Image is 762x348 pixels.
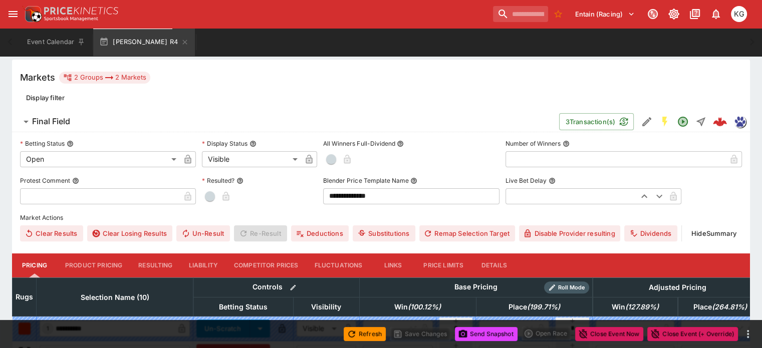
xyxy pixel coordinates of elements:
[682,301,758,313] span: excl. Emergencies (264.81%)
[505,176,547,185] p: Live Bet Delay
[57,253,130,277] button: Product Pricing
[559,113,634,130] button: 3Transaction(s)
[471,253,517,277] button: Details
[707,5,725,23] button: Notifications
[686,225,742,241] button: HideSummary
[455,327,518,341] button: Send Snapshot
[638,113,656,131] button: Edit Detail
[549,177,556,184] button: Live Bet Delay
[624,225,677,241] button: Dividends
[12,112,559,132] button: Final Field
[527,301,560,313] em: ( 199.71 %)
[397,140,404,147] button: All Winners Full-Dividend
[44,7,118,15] img: PriceKinetics
[712,301,747,313] em: ( 264.81 %)
[692,113,710,131] button: Straight
[728,3,750,25] button: Kevin Gutschlag
[601,301,670,313] span: excl. Emergencies (127.89%)
[674,113,692,131] button: Open
[176,225,230,241] button: Un-Result
[67,140,74,147] button: Betting Status
[20,139,65,148] p: Betting Status
[625,301,659,313] em: ( 127.89 %)
[383,301,452,313] span: excl. Emergencies (100.12%)
[450,281,501,293] div: Base Pricing
[20,90,71,106] button: Display filter
[419,225,515,241] button: Remap Selection Target
[686,5,704,23] button: Documentation
[44,17,98,21] img: Sportsbook Management
[323,139,395,148] p: All Winners Full-Dividend
[575,327,643,341] button: Close Event Now
[677,116,689,128] svg: Open
[370,253,415,277] button: Links
[519,225,621,241] button: Disable Provider resulting
[70,291,160,303] span: Selection Name (10)
[497,301,571,313] span: excl. Emergencies (199.71%)
[20,151,180,167] div: Open
[130,253,180,277] button: Resulting
[287,281,300,294] button: Bulk edit
[208,301,279,313] span: Betting Status
[410,177,417,184] button: Blender Price Template Name
[415,253,471,277] button: Price Limits
[22,4,42,24] img: PriceKinetics Logo
[344,327,386,341] button: Refresh
[550,6,566,22] button: No Bookmarks
[307,253,371,277] button: Fluctuations
[12,253,57,277] button: Pricing
[249,140,257,147] button: Display Status
[21,28,91,56] button: Event Calendar
[656,113,674,131] button: SGM Enabled
[742,328,754,340] button: more
[20,225,83,241] button: Clear Results
[93,28,195,56] button: [PERSON_NAME] R4
[202,151,301,167] div: Visible
[323,176,408,185] p: Blender Price Template Name
[20,72,55,83] h5: Markets
[63,72,146,84] div: 2 Groups 2 Markets
[291,225,349,241] button: Deductions
[554,283,589,292] span: Roll Mode
[734,116,745,127] img: grnz
[353,225,415,241] button: Substitutions
[647,327,738,341] button: Close Event (+ Override)
[4,5,22,23] button: open drawer
[713,115,727,129] div: 265771d6-de5f-4e62-8aa1-10ede43f60dc
[202,139,247,148] p: Display Status
[32,116,70,127] h6: Final Field
[544,281,589,293] div: Show/hide Price Roll mode configuration.
[408,301,441,313] em: ( 100.12 %)
[569,6,641,22] button: Select Tenant
[563,140,570,147] button: Number of Winners
[72,177,79,184] button: Protest Comment
[300,301,352,313] span: Visibility
[202,176,234,185] p: Resulted?
[181,253,226,277] button: Liability
[665,5,683,23] button: Toggle light/dark mode
[493,6,548,22] input: search
[505,139,561,148] p: Number of Winners
[713,115,727,129] img: logo-cerberus--red.svg
[13,277,37,316] th: Rugs
[731,6,747,22] div: Kevin Gutschlag
[236,177,243,184] button: Resulted?
[193,277,360,297] th: Controls
[20,176,70,185] p: Protest Comment
[234,225,287,241] span: Re-Result
[734,116,746,128] div: grnz
[87,225,172,241] button: Clear Losing Results
[522,326,571,340] div: split button
[226,253,307,277] button: Competitor Prices
[710,112,730,132] a: 265771d6-de5f-4e62-8aa1-10ede43f60dc
[20,210,742,225] label: Market Actions
[644,5,662,23] button: Connected to PK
